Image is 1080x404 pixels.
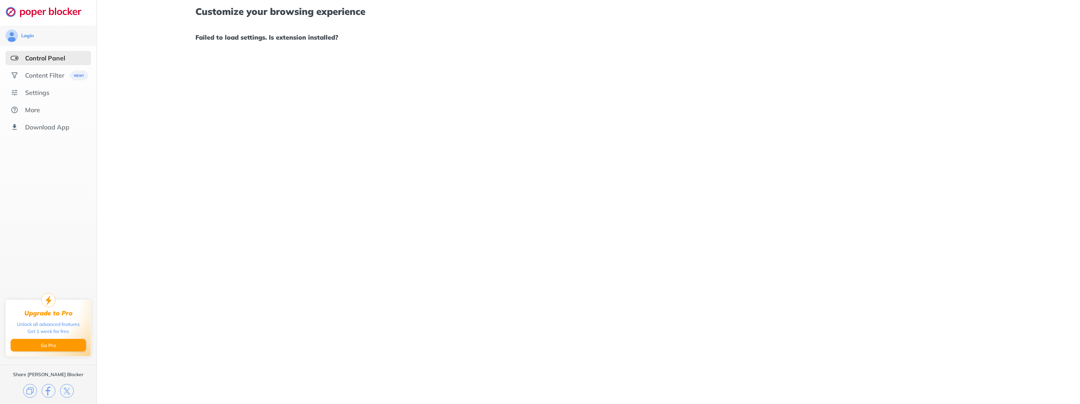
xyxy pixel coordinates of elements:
div: More [25,106,40,114]
div: Login [21,33,34,39]
div: Download App [25,123,69,131]
img: x.svg [60,384,74,398]
div: Upgrade to Pro [24,309,73,317]
img: copy.svg [23,384,37,398]
img: facebook.svg [42,384,55,398]
button: Go Pro [11,339,86,351]
div: Get 1 week for free [27,328,69,335]
div: Unlock all advanced features [17,321,80,328]
img: social.svg [11,71,18,79]
img: about.svg [11,106,18,114]
div: Settings [25,89,49,96]
div: Control Panel [25,54,65,62]
h1: Customize your browsing experience [195,6,982,16]
img: logo-webpage.svg [5,6,90,17]
img: upgrade-to-pro.svg [41,293,55,307]
div: Share [PERSON_NAME] Blocker [13,371,84,378]
img: download-app.svg [11,123,18,131]
div: Content Filter [25,71,64,79]
img: settings.svg [11,89,18,96]
img: menuBanner.svg [69,71,88,80]
img: avatar.svg [5,29,18,42]
img: features-selected.svg [11,54,18,62]
h1: Failed to load settings. Is extension installed? [195,32,982,42]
